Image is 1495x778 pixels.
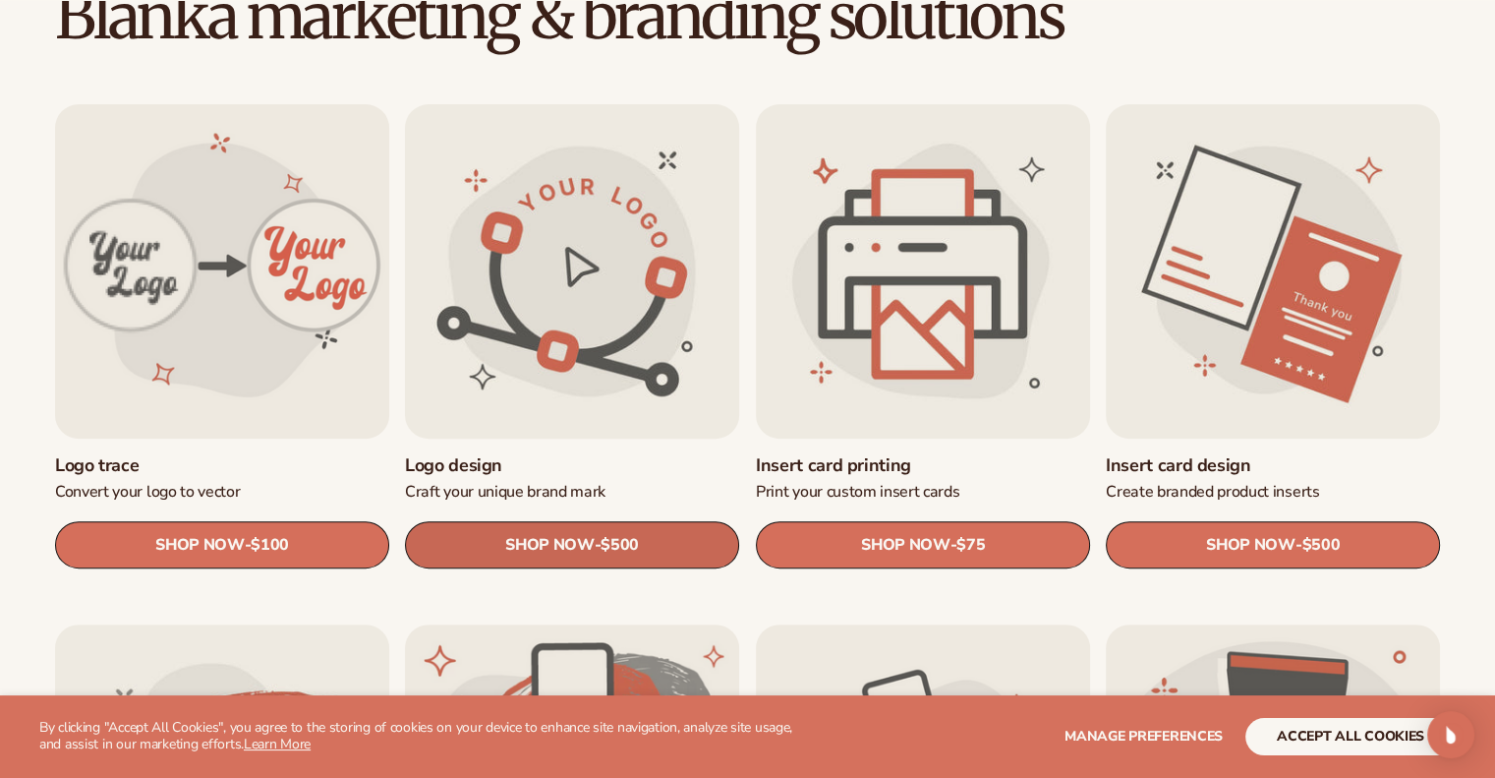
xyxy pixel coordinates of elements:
a: SHOP NOW- $100 [55,522,389,569]
span: Manage preferences [1064,727,1223,746]
span: $500 [602,537,640,556]
a: SHOP NOW- $75 [756,522,1090,569]
a: SHOP NOW- $500 [405,522,739,569]
span: $100 [251,537,289,556]
span: $75 [956,537,985,556]
a: Logo design [405,454,739,477]
span: SHOP NOW [155,536,244,555]
a: Insert card printing [756,454,1090,477]
button: Manage preferences [1064,718,1223,755]
button: accept all cookies [1245,718,1456,755]
a: Insert card design [1106,454,1440,477]
span: SHOP NOW [1206,536,1294,555]
span: SHOP NOW [861,536,949,555]
a: SHOP NOW- $500 [1106,522,1440,569]
p: By clicking "Accept All Cookies", you agree to the storing of cookies on your device to enhance s... [39,720,815,753]
a: Learn More [244,735,311,753]
a: Logo trace [55,454,389,477]
div: Open Intercom Messenger [1427,711,1474,758]
span: SHOP NOW [505,536,594,555]
span: $500 [1301,537,1340,556]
